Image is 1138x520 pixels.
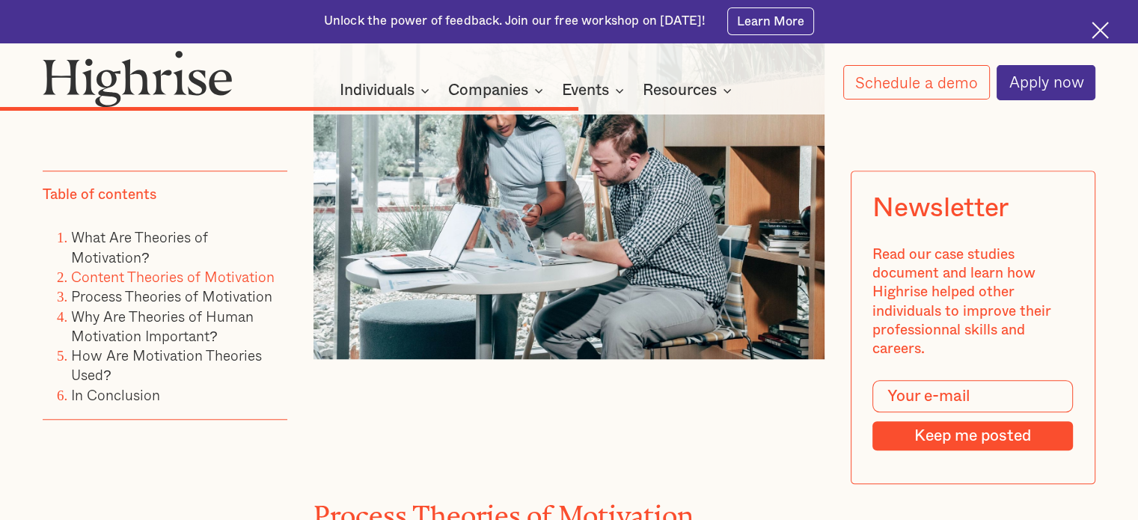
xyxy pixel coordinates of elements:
[448,82,528,100] div: Companies
[71,285,272,307] a: Process Theories of Motivation
[71,384,160,406] a: In Conclusion
[997,65,1095,100] a: Apply now
[71,226,208,267] a: What Are Theories of Motivation?
[71,344,262,385] a: How Are Motivation Theories Used?
[562,82,609,100] div: Events
[340,82,434,100] div: Individuals
[340,82,414,100] div: Individuals
[873,380,1074,412] input: Your e-mail
[43,50,233,108] img: Highrise logo
[562,82,628,100] div: Events
[1092,22,1109,39] img: Cross icon
[843,65,990,100] a: Schedule a demo
[873,245,1074,359] div: Read our case studies document and learn how Highrise helped other individuals to improve their p...
[873,420,1074,450] input: Keep me posted
[873,193,1009,224] div: Newsletter
[448,82,548,100] div: Companies
[643,82,736,100] div: Resources
[71,266,275,287] a: Content Theories of Motivation
[873,380,1074,451] form: Modal Form
[313,29,825,358] img: Two executives working in an office.
[324,13,706,30] div: Unlock the power of feedback. Join our free workshop on [DATE]!
[71,305,254,346] a: Why Are Theories of Human Motivation Important?
[43,186,156,204] div: Table of contents
[643,82,717,100] div: Resources
[727,7,815,34] a: Learn More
